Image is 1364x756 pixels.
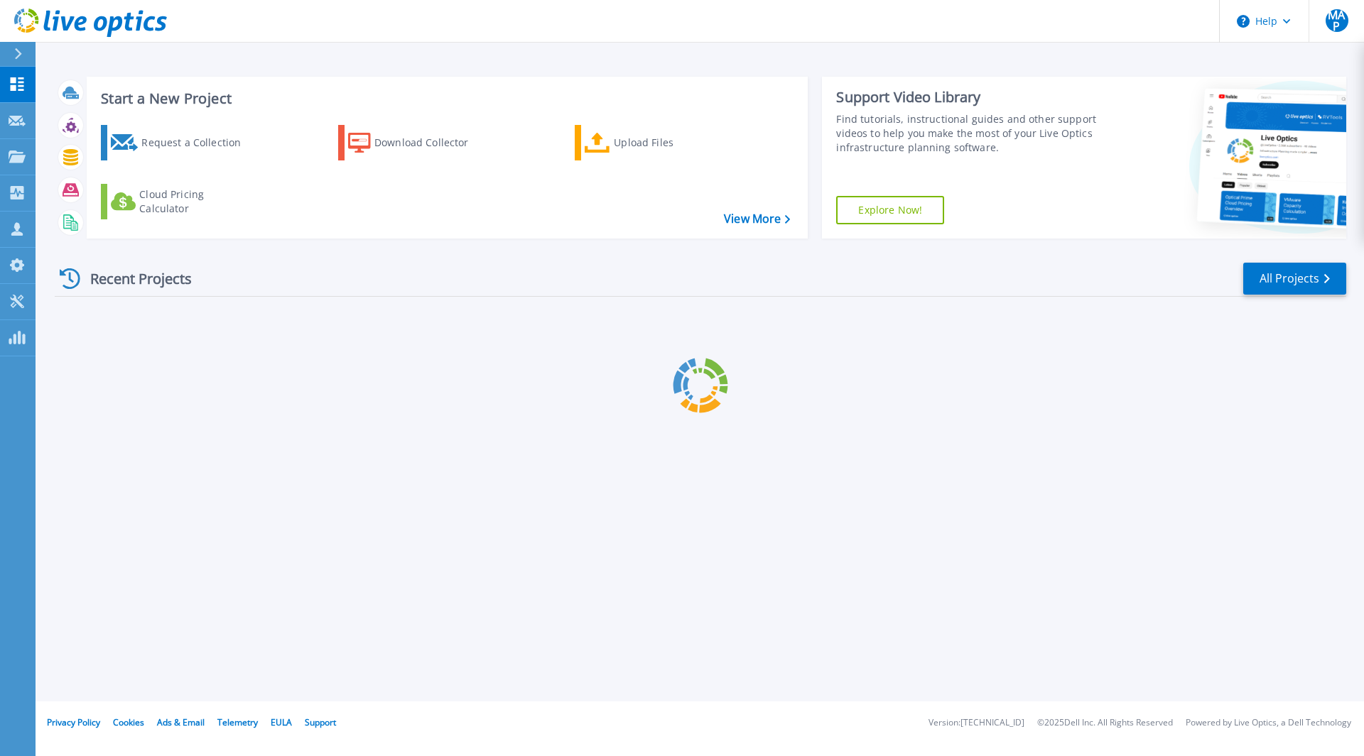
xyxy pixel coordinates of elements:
[101,184,259,219] a: Cloud Pricing Calculator
[271,716,292,728] a: EULA
[113,716,144,728] a: Cookies
[614,128,727,157] div: Upload Files
[374,128,488,157] div: Download Collector
[1037,718,1173,728] li: © 2025 Dell Inc. All Rights Reserved
[575,125,733,160] a: Upload Files
[139,187,253,216] div: Cloud Pricing Calculator
[141,128,255,157] div: Request a Collection
[1243,263,1346,295] a: All Projects
[1186,718,1351,728] li: Powered by Live Optics, a Dell Technology
[101,125,259,160] a: Request a Collection
[836,196,944,224] a: Explore Now!
[1326,9,1348,32] span: MAP
[338,125,497,160] a: Download Collector
[929,718,1024,728] li: Version: [TECHNICAL_ID]
[836,112,1103,155] div: Find tutorials, instructional guides and other support videos to help you make the most of your L...
[217,716,258,728] a: Telemetry
[836,88,1103,106] div: Support Video Library
[157,716,205,728] a: Ads & Email
[724,212,790,226] a: View More
[101,91,790,106] h3: Start a New Project
[47,716,100,728] a: Privacy Policy
[55,261,211,296] div: Recent Projects
[305,716,336,728] a: Support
